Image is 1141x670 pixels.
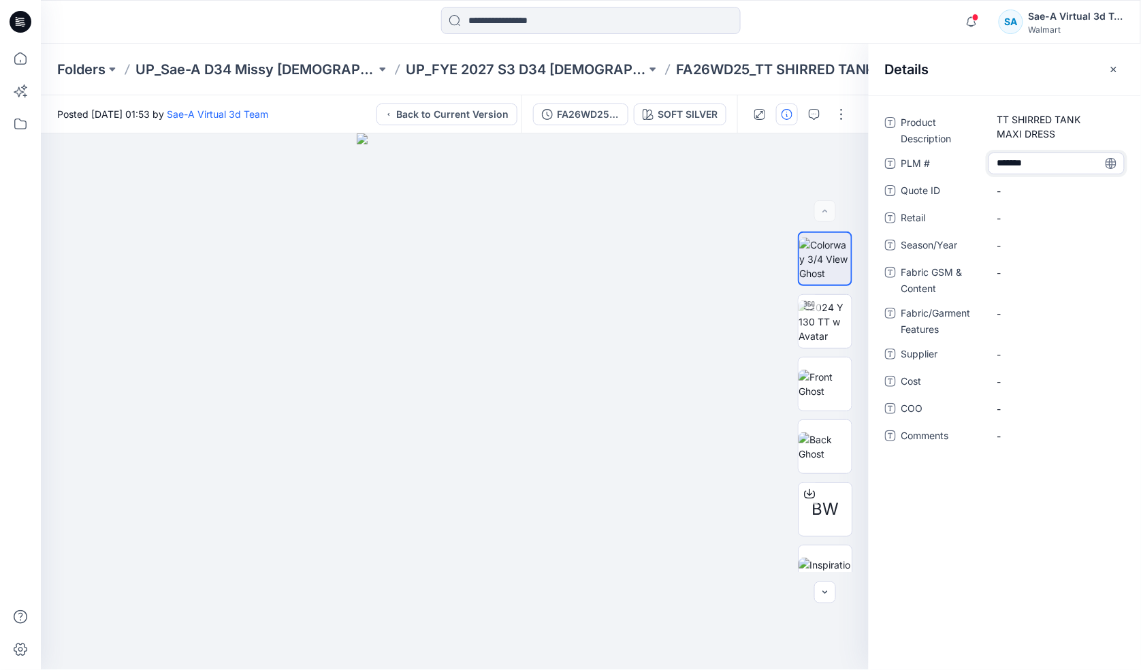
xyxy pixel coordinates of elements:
[901,264,983,297] span: Fabric GSM & Content
[634,103,726,125] button: SOFT SILVER
[57,60,106,79] a: Folders
[901,114,983,147] span: Product Description
[557,107,620,122] div: FA26WD25_SOFT SILVER
[997,266,1116,280] span: -
[901,346,983,365] span: Supplier
[901,428,983,447] span: Comments
[658,107,718,122] div: SOFT SILVER
[676,60,916,79] p: FA26WD25_TT SHIRRED TANK MAXI DRESS
[997,347,1116,362] span: -
[997,374,1116,389] span: -
[901,237,983,256] span: Season/Year
[811,497,839,522] span: BW
[901,182,983,202] span: Quote ID
[357,133,553,670] img: eyJhbGciOiJIUzI1NiIsImtpZCI6IjAiLCJzbHQiOiJzZXMiLCJ0eXAiOiJKV1QifQ.eyJkYXRhIjp7InR5cGUiOiJzdG9yYW...
[406,60,646,79] a: UP_FYE 2027 S3 D34 [DEMOGRAPHIC_DATA] Dresses
[1029,8,1124,25] div: Sae-A Virtual 3d Team
[997,238,1116,253] span: -
[799,300,852,343] img: 2024 Y 130 TT w Avatar
[776,103,798,125] button: Details
[901,373,983,392] span: Cost
[997,184,1116,198] span: -
[997,429,1116,443] span: -
[135,60,376,79] a: UP_Sae-A D34 Missy [DEMOGRAPHIC_DATA] Dresses
[901,210,983,229] span: Retail
[167,108,268,120] a: Sae-A Virtual 3d Team
[997,402,1116,416] span: -
[901,400,983,419] span: COO
[799,370,852,398] img: Front Ghost
[799,238,851,281] img: Colorway 3/4 View Ghost
[901,305,983,338] span: Fabric/Garment Features
[57,107,268,121] span: Posted [DATE] 01:53 by
[997,112,1116,141] span: TT SHIRRED TANK MAXI DRESS
[997,211,1116,225] span: -
[1029,25,1124,35] div: Walmart
[376,103,517,125] button: Back to Current Version
[799,432,852,461] img: Back Ghost
[885,61,929,78] h2: Details
[997,306,1116,321] span: -
[799,558,852,586] img: Inspiration Image
[999,10,1023,34] div: SA
[901,155,983,174] span: PLM #
[533,103,628,125] button: FA26WD25_SOFT SILVER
